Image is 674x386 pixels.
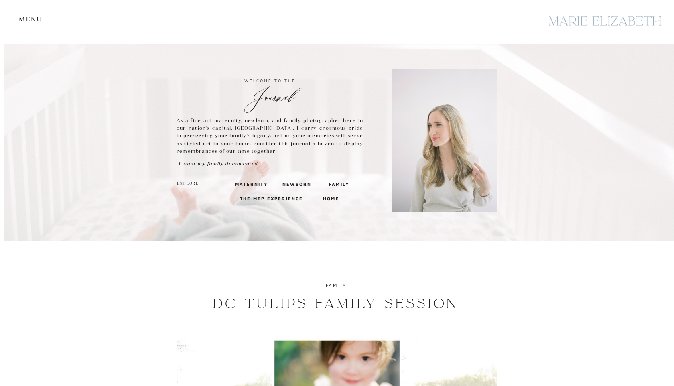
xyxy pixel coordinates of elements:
[177,77,363,84] h3: welcome to the
[323,195,338,202] a: home
[179,160,279,167] a: I want my family documented...
[13,15,46,23] div: + Menu
[177,180,199,187] h2: explore
[326,282,346,288] a: family
[177,116,363,155] p: As a fine art maternity, newborn, and family photographer here in our nation's capital, [GEOGRAPH...
[177,86,363,100] h2: Journal
[329,180,348,187] a: Family
[282,180,309,187] a: Newborn
[235,180,263,187] a: maternity
[213,295,459,312] a: DC Tulips Family Session
[240,195,305,202] a: The MEP Experience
